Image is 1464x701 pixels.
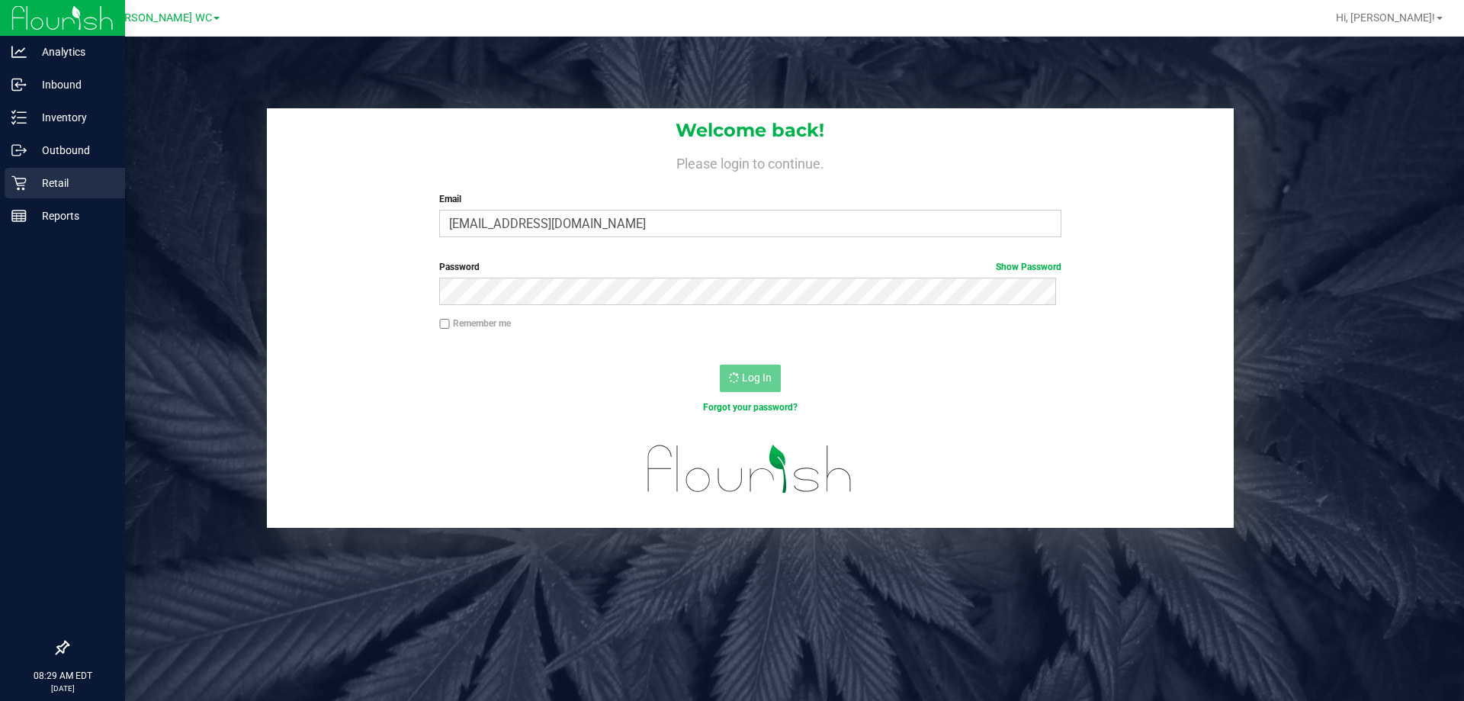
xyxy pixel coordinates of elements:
p: Retail [27,174,118,192]
span: Password [439,262,480,272]
p: 08:29 AM EDT [7,669,118,683]
h1: Welcome back! [267,121,1234,140]
inline-svg: Reports [11,208,27,223]
button: Log In [720,365,781,392]
p: Analytics [27,43,118,61]
p: Inventory [27,108,118,127]
p: Reports [27,207,118,225]
span: Hi, [PERSON_NAME]! [1336,11,1435,24]
p: Outbound [27,141,118,159]
span: St. [PERSON_NAME] WC [91,11,212,24]
span: Log In [742,371,772,384]
img: flourish_logo.svg [629,430,871,508]
inline-svg: Inbound [11,77,27,92]
a: Forgot your password? [703,402,798,413]
inline-svg: Inventory [11,110,27,125]
inline-svg: Retail [11,175,27,191]
p: [DATE] [7,683,118,694]
label: Email [439,192,1061,206]
h4: Please login to continue. [267,153,1234,171]
p: Inbound [27,76,118,94]
label: Remember me [439,317,511,330]
input: Remember me [439,319,450,330]
inline-svg: Analytics [11,44,27,59]
a: Show Password [996,262,1061,272]
inline-svg: Outbound [11,143,27,158]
